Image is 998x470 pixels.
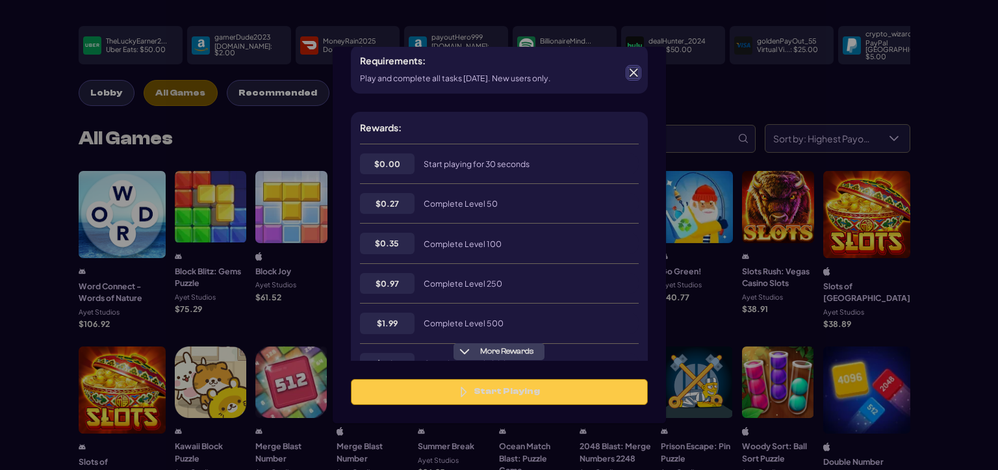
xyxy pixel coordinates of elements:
span: Complete Level 250 [424,278,502,289]
span: Start playing for 30 seconds [424,159,530,169]
span: $ 0.97 [376,278,399,289]
h5: Requirements: [360,54,426,68]
span: $ 1.99 [377,317,398,329]
span: Complete Level 100 [424,239,502,249]
span: $ 0.27 [376,198,399,209]
button: More Rewards [454,343,544,360]
button: Start Playing [351,379,648,405]
span: Complete Level 500 [424,318,504,328]
span: $ 3.97 [376,358,398,369]
span: $ 0.00 [374,158,400,170]
span: More Rewards [475,346,539,356]
p: Play and complete all tasks [DATE]. New users only. [360,72,551,84]
span: Complete Level 50 [424,198,498,209]
span: Complete Level 1000 [424,358,507,369]
h5: Rewards: [360,121,402,135]
span: $ 0.35 [375,237,399,249]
